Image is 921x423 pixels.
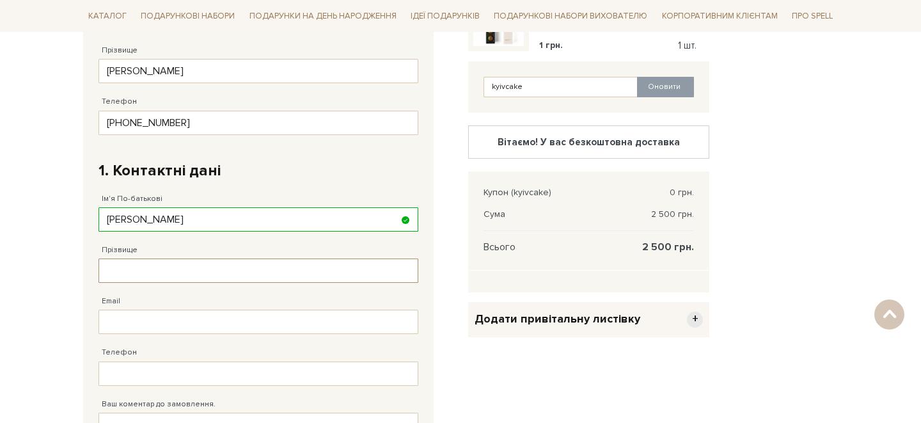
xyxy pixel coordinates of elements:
span: 2 500 грн. [642,241,694,253]
label: Прізвище [102,45,138,56]
span: 1 шт. [678,40,697,51]
button: Оновити [637,77,694,97]
span: + [687,312,703,328]
label: Прізвище [102,244,138,256]
h2: 1. Контактні дані [98,161,418,180]
label: Телефон [102,347,137,358]
span: 2 500 грн. [651,209,694,220]
label: Телефон [102,96,137,108]
label: Ім'я По-батькові [102,193,162,205]
span: 0 грн. [670,187,694,198]
a: Подарункові набори вихователю [489,5,652,27]
a: Ідеї подарунків [405,6,485,26]
input: Введіть код купона [484,77,638,97]
a: Про Spell [787,6,838,26]
span: Купон (kyivcake) [484,187,551,198]
a: Подарункові набори [136,6,240,26]
label: Email [102,296,120,307]
a: Корпоративним клієнтам [657,5,783,27]
span: Сума [484,209,505,220]
a: Каталог [83,6,132,26]
a: Подарунки на День народження [244,6,402,26]
span: 1 грн. [539,40,563,51]
label: Ваш коментар до замовлення. [102,399,216,410]
span: Всього [484,241,516,253]
div: Вітаємо! У вас безкоштовна доставка [479,136,698,148]
span: Додати привітальну листівку [475,312,640,326]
